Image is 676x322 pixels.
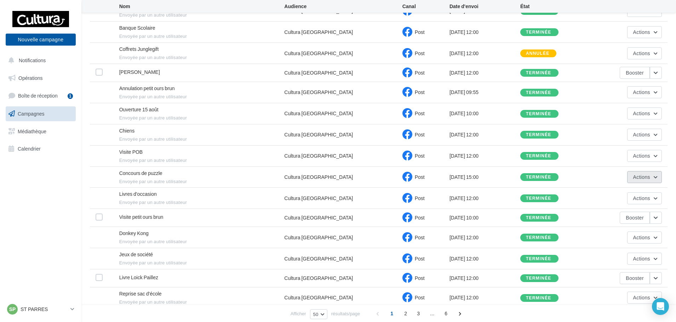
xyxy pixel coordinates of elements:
button: Actions [627,171,662,183]
span: Chiens [119,128,135,134]
button: Actions [627,129,662,141]
span: 3 [413,308,424,319]
span: Post [415,256,425,262]
span: Banque Scolaire [119,25,155,31]
span: Post [415,131,425,137]
span: Livre Loick Paillez [119,274,158,280]
div: Cultura [GEOGRAPHIC_DATA] [284,195,353,202]
div: Nom [119,3,285,10]
div: [DATE] 09:55 [449,89,520,96]
span: Afficher [291,310,306,317]
a: Médiathèque [4,124,77,139]
div: terminée [526,71,551,75]
div: Audience [284,3,402,10]
span: Médiathèque [18,128,46,134]
span: Envoyée par un autre utilisateur [119,12,285,18]
span: Envoyée par un autre utilisateur [119,260,285,266]
span: Annulation petit ours brun [119,85,175,91]
div: Cultura [GEOGRAPHIC_DATA] [284,294,353,301]
span: Post [415,215,425,221]
span: Envoyée par un autre utilisateur [119,94,285,100]
div: terminée [526,257,551,261]
span: Envoyée par un autre utilisateur [119,239,285,245]
div: Cultura [GEOGRAPHIC_DATA] [284,174,353,181]
span: Concours de puzzle [119,170,162,176]
span: Coffrets Junglegift [119,46,159,52]
span: Visite POB [119,149,143,155]
a: SP ST PARRES [6,303,76,316]
div: terminée [526,196,551,201]
span: Actions [633,174,650,180]
span: Actions [633,234,650,240]
span: résultats/page [331,310,360,317]
div: [DATE] 12:00 [449,50,520,57]
button: Actions [627,232,662,244]
div: Cultura [GEOGRAPHIC_DATA] [284,255,353,262]
span: SP [9,306,16,313]
span: Actions [633,110,650,116]
span: Envoyée par un autre utilisateur [119,54,285,61]
p: ST PARRES [21,306,68,313]
button: Actions [627,150,662,162]
span: Actions [633,256,650,262]
div: annulée [526,51,549,56]
div: terminée [526,154,551,158]
span: Reprise sac d'école [119,291,162,297]
div: terminée [526,175,551,180]
div: [DATE] 12:00 [449,294,520,301]
span: 50 [313,311,319,317]
div: [DATE] 12:00 [449,275,520,282]
a: Opérations [4,71,77,86]
span: Notifications [19,57,46,63]
span: Livres d'occasion [119,191,157,197]
span: Post [415,234,425,240]
span: Lorcana [119,69,160,75]
span: Actions [633,294,650,300]
span: Post [415,50,425,56]
div: [DATE] 12:00 [449,255,520,262]
div: terminée [526,235,551,240]
div: Cultura [GEOGRAPHIC_DATA] [284,89,353,96]
span: Post [415,195,425,201]
button: Actions [627,107,662,119]
div: [DATE] 12:00 [449,131,520,138]
span: Envoyée par un autre utilisateur [119,115,285,121]
div: Cultura [GEOGRAPHIC_DATA] [284,275,353,282]
span: Ouverture 15 août [119,106,159,112]
div: terminée [526,30,551,35]
span: Post [415,275,425,281]
button: Booster [620,272,650,284]
div: terminée [526,133,551,137]
div: [DATE] 10:00 [449,214,520,221]
button: Actions [627,47,662,59]
a: Calendrier [4,141,77,156]
div: Cultura [GEOGRAPHIC_DATA] [284,29,353,36]
span: Donkey Kong [119,230,149,236]
span: Post [415,89,425,95]
div: Cultura [GEOGRAPHIC_DATA] [284,69,353,76]
span: 1 [386,308,397,319]
div: Open Intercom Messenger [652,298,669,315]
span: Opérations [18,75,42,81]
button: Booster [620,67,650,79]
div: [DATE] 12:00 [449,195,520,202]
div: Cultura [GEOGRAPHIC_DATA] [284,131,353,138]
div: Canal [402,3,449,10]
button: Nouvelle campagne [6,34,76,46]
span: Actions [633,153,650,159]
span: Jeux de société [119,251,153,257]
div: [DATE] 12:00 [449,234,520,241]
button: 50 [310,309,327,319]
a: Boîte de réception1 [4,88,77,103]
span: Actions [633,131,650,137]
div: [DATE] 12:00 [449,29,520,36]
span: Actions [633,195,650,201]
div: [DATE] 12:00 [449,69,520,76]
div: [DATE] 15:00 [449,174,520,181]
span: Visite petit ours brun [119,214,164,220]
span: Post [415,29,425,35]
div: État [520,3,591,10]
div: 1 [68,93,73,99]
div: [DATE] 10:00 [449,110,520,117]
a: Campagnes [4,106,77,121]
